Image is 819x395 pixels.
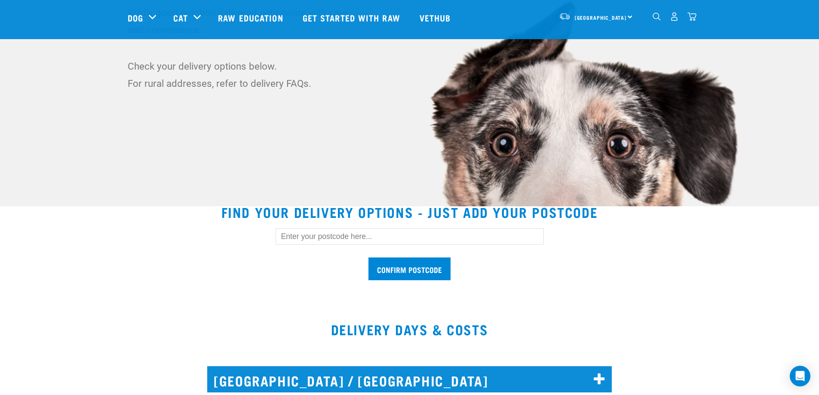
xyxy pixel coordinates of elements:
p: Check your delivery options below. For rural addresses, refer to delivery FAQs. [128,58,353,92]
a: Cat [173,11,188,24]
a: Raw Education [209,0,294,35]
img: home-icon-1@2x.png [653,12,661,21]
a: Vethub [411,0,462,35]
input: Confirm postcode [368,257,451,280]
input: Enter your postcode here... [276,228,544,245]
h2: [GEOGRAPHIC_DATA] / [GEOGRAPHIC_DATA] [207,366,612,392]
img: van-moving.png [559,12,571,20]
a: Dog [128,11,143,24]
a: Get started with Raw [294,0,411,35]
img: user.png [670,12,679,21]
h2: Find your delivery options - just add your postcode [10,204,809,220]
div: Open Intercom Messenger [790,366,810,386]
span: [GEOGRAPHIC_DATA] [575,16,627,19]
img: home-icon@2x.png [687,12,696,21]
